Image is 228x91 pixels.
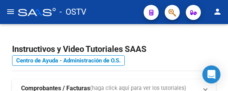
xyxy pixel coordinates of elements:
div: Open Intercom Messenger [202,65,220,83]
mat-icon: person [213,7,222,16]
h2: Instructivos y Video Tutoriales SAAS [12,42,216,56]
span: - OSTV [60,4,86,20]
mat-icon: menu [6,7,15,16]
a: Centro de Ayuda - Administración de O.S. [12,55,125,66]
